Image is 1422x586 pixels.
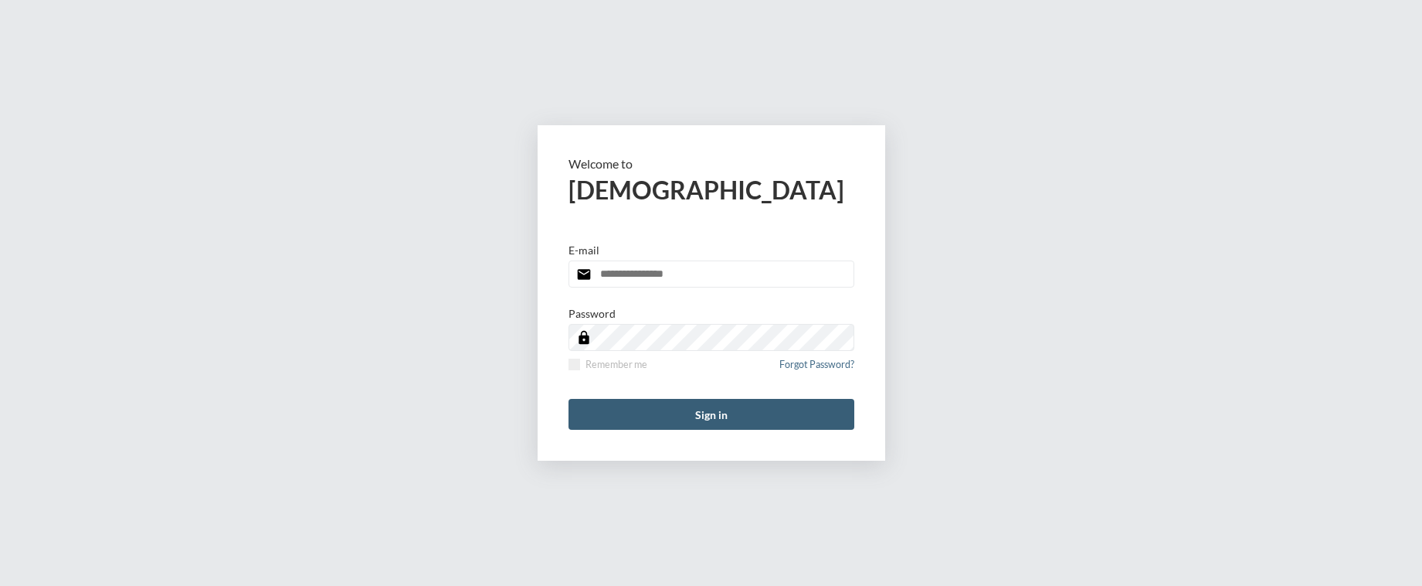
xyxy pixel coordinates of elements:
h2: [DEMOGRAPHIC_DATA] [568,175,854,205]
label: Remember me [568,359,647,370]
p: Password [568,307,616,320]
p: E-mail [568,244,599,257]
button: Sign in [568,399,854,430]
a: Forgot Password? [779,359,854,380]
p: Welcome to [568,156,854,171]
